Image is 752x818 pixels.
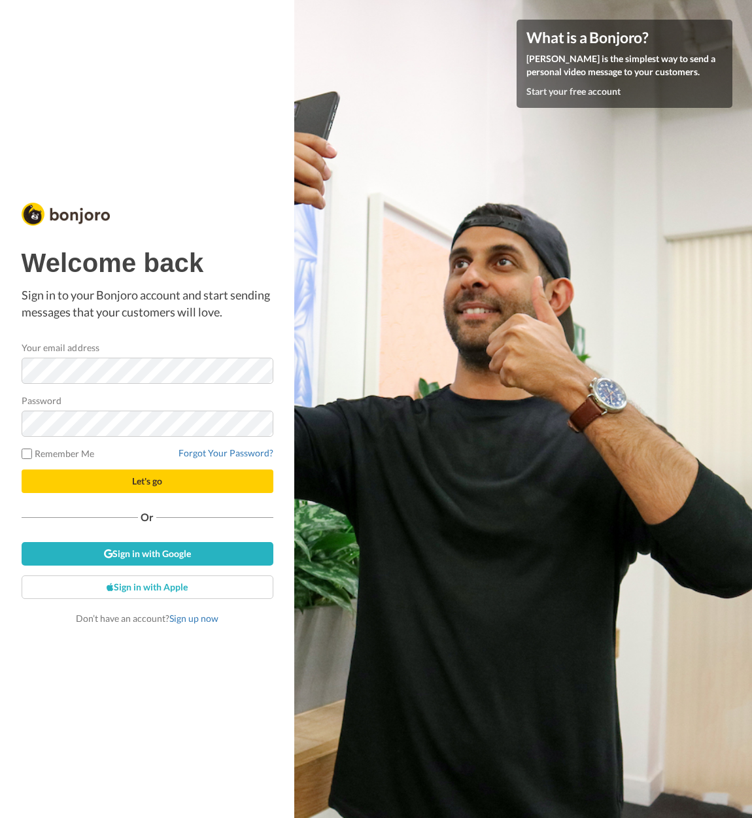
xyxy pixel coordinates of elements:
p: [PERSON_NAME] is the simplest way to send a personal video message to your customers. [526,52,723,78]
h1: Welcome back [22,248,273,277]
span: Or [138,513,156,522]
p: Sign in to your Bonjoro account and start sending messages that your customers will love. [22,287,273,320]
a: Sign in with Apple [22,575,273,599]
a: Start your free account [526,86,621,97]
a: Sign up now [169,613,218,624]
label: Remember Me [22,447,95,460]
label: Your email address [22,341,99,354]
a: Forgot Your Password? [179,447,273,458]
button: Let's go [22,469,273,493]
h4: What is a Bonjoro? [526,29,723,46]
a: Sign in with Google [22,542,273,566]
span: Let's go [132,475,162,486]
label: Password [22,394,62,407]
input: Remember Me [22,449,32,459]
span: Don’t have an account? [76,613,218,624]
